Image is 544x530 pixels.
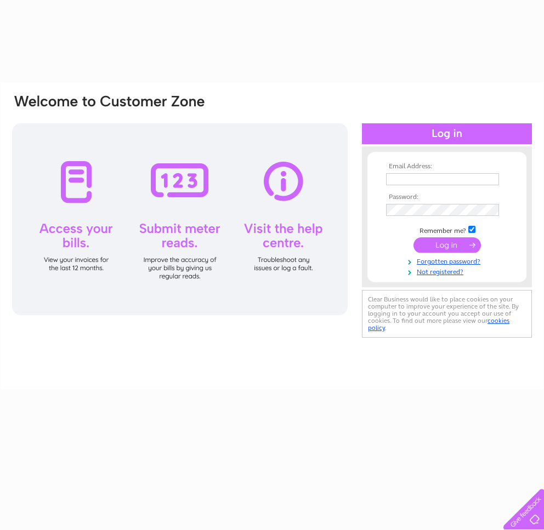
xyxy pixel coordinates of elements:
th: Email Address: [383,163,511,170]
a: Not registered? [386,266,511,276]
a: Forgotten password? [386,255,511,266]
td: Remember me? [383,224,511,235]
div: Clear Business would like to place cookies on your computer to improve your experience of the sit... [362,290,532,338]
th: Password: [383,193,511,201]
input: Submit [413,237,481,253]
a: cookies policy [368,317,509,332]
